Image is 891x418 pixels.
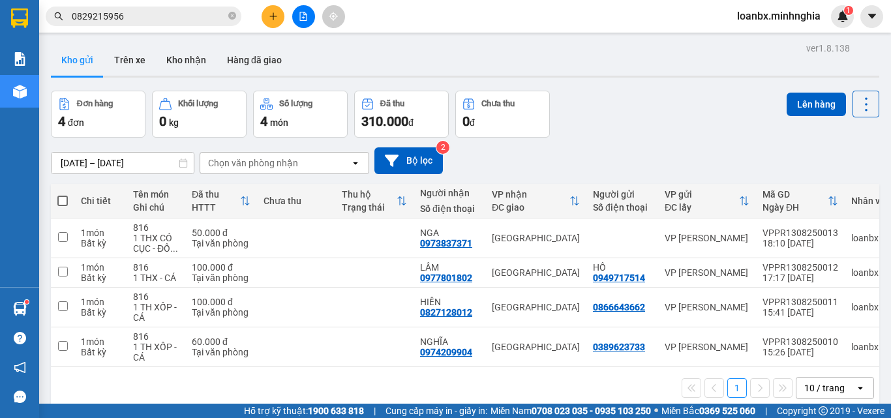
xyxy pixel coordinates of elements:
div: Bất kỳ [81,307,120,318]
span: ⚪️ [654,408,658,413]
div: Người gửi [593,189,652,200]
div: Bất kỳ [81,273,120,283]
input: Select a date range. [52,153,194,173]
button: Trên xe [104,44,156,76]
span: file-add [299,12,308,21]
div: VPPR1308250010 [763,336,838,347]
div: 15:26 [DATE] [763,347,838,357]
div: 1 TH XỐP - CÁ [133,342,179,363]
div: VPPR1308250012 [763,262,838,273]
span: 0 [462,113,470,129]
div: 0389623733 [593,342,645,352]
span: kg [169,117,179,128]
span: caret-down [866,10,878,22]
span: loanbx.minhnghia [727,8,831,24]
img: logo-vxr [11,8,28,28]
div: Thu hộ [342,189,397,200]
div: NGHĨA [420,336,479,347]
span: copyright [819,406,828,415]
div: Chưa thu [264,196,329,206]
div: [GEOGRAPHIC_DATA] [492,233,580,243]
div: 816 [133,291,179,302]
div: Bất kỳ [81,347,120,357]
span: 0 [159,113,166,129]
div: Ghi chú [133,202,179,213]
div: 0866643662 [593,302,645,312]
div: NGA [420,228,479,238]
span: search [54,12,63,21]
span: đ [470,117,475,128]
div: 60.000 đ [192,336,250,347]
span: environment [75,31,85,42]
span: 310.000 [361,113,408,129]
div: HỒ [593,262,652,273]
div: 1 món [81,297,120,307]
div: 0977801802 [420,273,472,283]
div: Chưa thu [481,99,515,108]
strong: 1900 633 818 [308,406,364,416]
span: | [765,404,767,418]
div: Mã GD [763,189,828,200]
button: Hàng đã giao [217,44,292,76]
div: 1 TH XỐP - CÁ [133,302,179,323]
th: Toggle SortBy [185,184,257,218]
div: Tại văn phòng [192,347,250,357]
th: Toggle SortBy [756,184,845,218]
button: Lên hàng [787,93,846,116]
button: Khối lượng0kg [152,91,247,138]
button: Đơn hàng4đơn [51,91,145,138]
span: 4 [260,113,267,129]
svg: open [855,383,866,393]
input: Tìm tên, số ĐT hoặc mã đơn [72,9,226,23]
div: LÂM [420,262,479,273]
sup: 2 [436,141,449,154]
div: 18:10 [DATE] [763,238,838,248]
div: Chi tiết [81,196,120,206]
div: 816 [133,262,179,273]
div: 0949717514 [593,273,645,283]
div: HIỀN [420,297,479,307]
div: 1 món [81,228,120,238]
div: 100.000 đ [192,262,250,273]
span: Miền Nam [491,404,651,418]
span: đơn [68,117,84,128]
div: [GEOGRAPHIC_DATA] [492,267,580,278]
img: warehouse-icon [13,85,27,98]
span: notification [14,361,26,374]
strong: 0708 023 035 - 0935 103 250 [532,406,651,416]
img: warehouse-icon [13,302,27,316]
img: icon-new-feature [837,10,849,22]
div: VP [PERSON_NAME] [665,302,749,312]
div: 0974209904 [420,347,472,357]
button: Kho gửi [51,44,104,76]
svg: open [350,158,361,168]
span: plus [269,12,278,21]
div: 15:41 [DATE] [763,307,838,318]
th: Toggle SortBy [335,184,414,218]
div: 0973837371 [420,238,472,248]
div: VP [PERSON_NAME] [665,233,749,243]
span: đ [408,117,414,128]
button: aim [322,5,345,28]
div: Đã thu [192,189,240,200]
div: ver 1.8.138 [806,41,850,55]
div: VPPR1308250013 [763,228,838,238]
div: VP nhận [492,189,569,200]
span: Hỗ trợ kỹ thuật: [244,404,364,418]
div: 1 món [81,262,120,273]
button: 1 [727,378,747,398]
div: Tên món [133,189,179,200]
div: 1 THX - CÁ [133,273,179,283]
span: aim [329,12,338,21]
div: 816 [133,331,179,342]
div: Tại văn phòng [192,273,250,283]
div: ĐC lấy [665,202,739,213]
div: Bất kỳ [81,238,120,248]
span: | [374,404,376,418]
div: Đã thu [380,99,404,108]
th: Toggle SortBy [658,184,756,218]
div: Số điện thoại [593,202,652,213]
div: HTTT [192,202,240,213]
span: 1 [846,6,851,15]
span: món [270,117,288,128]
